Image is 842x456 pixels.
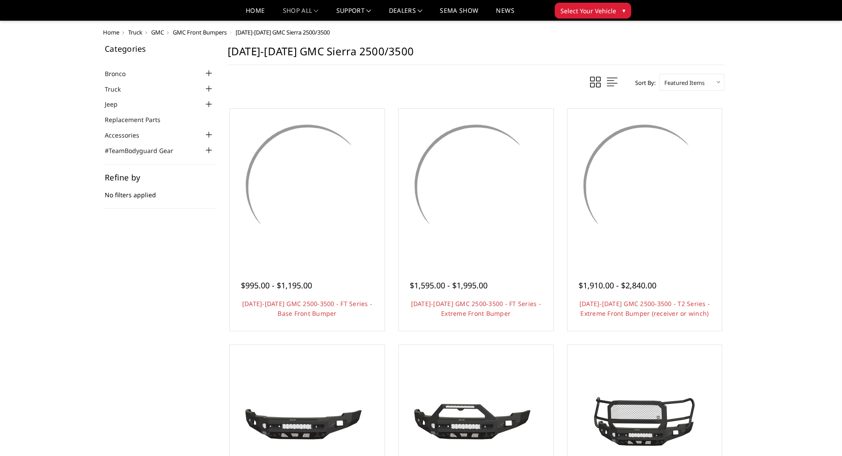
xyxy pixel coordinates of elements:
[241,280,312,291] span: $995.00 - $1,195.00
[440,8,478,20] a: SEMA Show
[411,299,541,318] a: [DATE]-[DATE] GMC 2500-3500 - FT Series - Extreme Front Bumper
[105,69,137,78] a: Bronco
[232,111,382,261] a: 2024-2025 GMC 2500-3500 - FT Series - Base Front Bumper 2024-2025 GMC 2500-3500 - FT Series - Bas...
[389,8,423,20] a: Dealers
[570,111,720,261] a: 2024-2025 GMC 2500-3500 - T2 Series - Extreme Front Bumper (receiver or winch) 2024-2025 GMC 2500...
[560,6,616,15] span: Select Your Vehicle
[105,173,214,209] div: No filters applied
[622,6,625,15] span: ▾
[105,84,132,94] a: Truck
[105,45,214,53] h5: Categories
[555,3,631,19] button: Select Your Vehicle
[283,8,319,20] a: shop all
[105,100,129,109] a: Jeep
[579,280,656,291] span: $1,910.00 - $2,840.00
[242,299,372,318] a: [DATE]-[DATE] GMC 2500-3500 - FT Series - Base Front Bumper
[496,8,514,20] a: News
[173,28,227,36] a: GMC Front Bumpers
[410,280,488,291] span: $1,595.00 - $1,995.00
[128,28,142,36] a: Truck
[103,28,119,36] a: Home
[236,28,330,36] span: [DATE]-[DATE] GMC Sierra 2500/3500
[246,8,265,20] a: Home
[105,146,184,155] a: #TeamBodyguard Gear
[401,111,551,261] a: 2024-2025 GMC 2500-3500 - FT Series - Extreme Front Bumper 2024-2025 GMC 2500-3500 - FT Series - ...
[630,76,655,89] label: Sort By:
[151,28,164,36] a: GMC
[105,173,214,181] h5: Refine by
[336,8,371,20] a: Support
[105,130,150,140] a: Accessories
[579,299,710,318] a: [DATE]-[DATE] GMC 2500-3500 - T2 Series - Extreme Front Bumper (receiver or winch)
[228,45,724,65] h1: [DATE]-[DATE] GMC Sierra 2500/3500
[105,115,171,124] a: Replacement Parts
